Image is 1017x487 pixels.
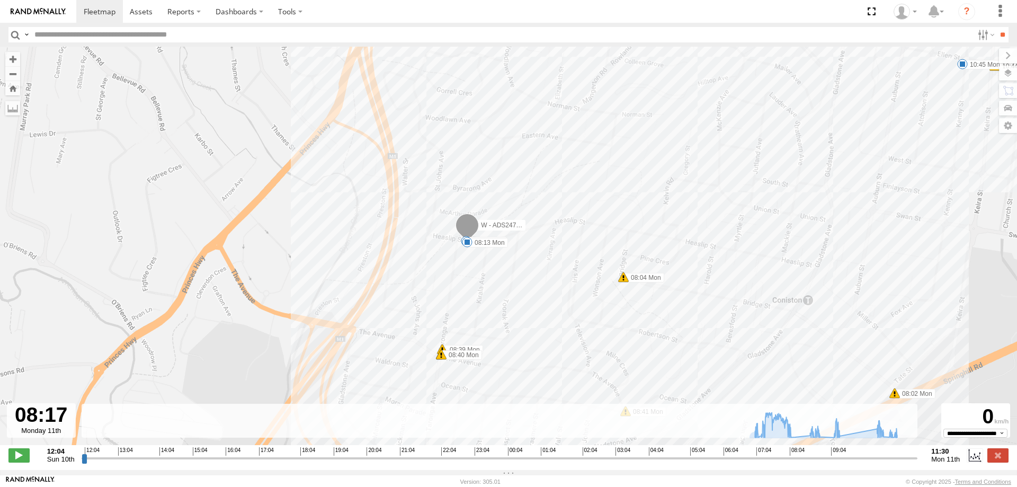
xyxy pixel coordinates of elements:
[367,447,381,456] span: 20:04
[690,447,705,456] span: 05:04
[890,4,921,20] div: Tye Clark
[334,447,349,456] span: 19:04
[615,447,630,456] span: 03:04
[85,447,100,456] span: 12:04
[962,60,1003,69] label: 10:45 Mon
[974,27,996,42] label: Search Filter Options
[987,448,1009,462] label: Close
[159,447,174,456] span: 14:04
[895,389,935,399] label: 08:02 Mon
[193,447,208,456] span: 15:04
[5,81,20,95] button: Zoom Home
[22,27,31,42] label: Search Query
[226,447,240,456] span: 16:04
[943,405,1009,429] div: 0
[831,447,846,456] span: 09:04
[118,447,133,456] span: 13:04
[649,447,664,456] span: 04:04
[5,52,20,66] button: Zoom in
[724,447,738,456] span: 06:04
[460,479,501,485] div: Version: 305.01
[47,447,75,455] strong: 12:04
[5,66,20,81] button: Zoom out
[583,447,597,456] span: 02:04
[790,447,805,456] span: 08:04
[467,238,508,247] label: 08:13 Mon
[756,447,771,456] span: 07:04
[931,447,960,455] strong: 11:30
[400,447,415,456] span: 21:04
[931,455,960,463] span: Mon 11th Aug 2025
[906,479,1011,485] div: © Copyright 2025 -
[955,479,1011,485] a: Terms and Conditions
[441,350,482,360] label: 08:40 Mon
[442,345,483,355] label: 08:39 Mon
[508,447,523,456] span: 00:04
[6,476,55,487] a: Visit our Website
[475,447,489,456] span: 23:04
[999,118,1017,133] label: Map Settings
[541,447,556,456] span: 01:04
[623,273,664,282] label: 08:04 Mon
[958,3,975,20] i: ?
[481,222,574,229] span: W - ADS247 - [PERSON_NAME]
[5,101,20,116] label: Measure
[8,448,30,462] label: Play/Stop
[300,447,315,456] span: 18:04
[259,447,274,456] span: 17:04
[466,237,507,246] label: 08:06 Mon
[441,447,456,456] span: 22:04
[11,8,66,15] img: rand-logo.svg
[47,455,75,463] span: Sun 10th Aug 2025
